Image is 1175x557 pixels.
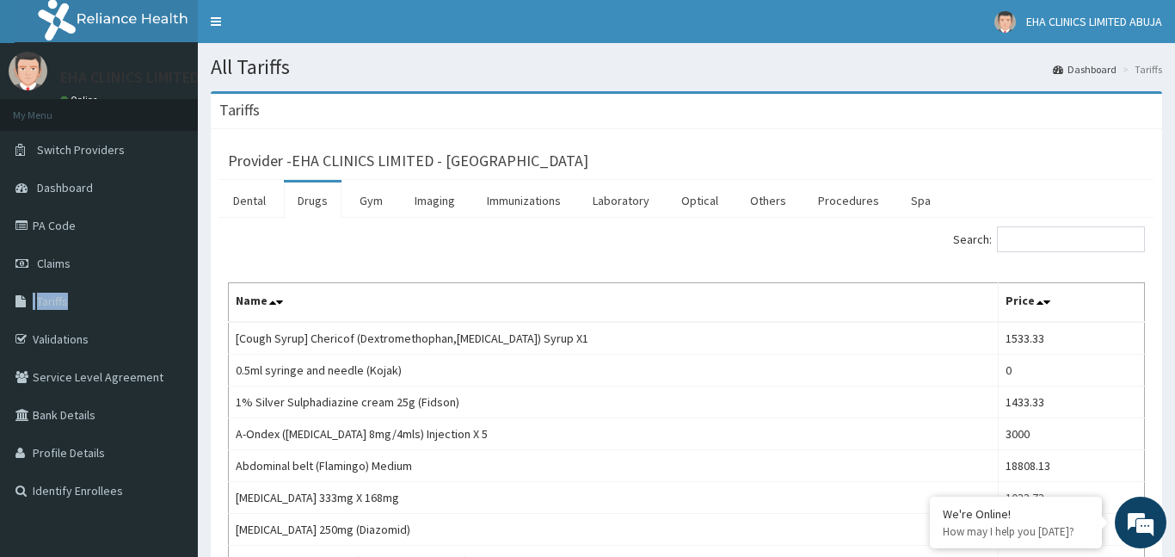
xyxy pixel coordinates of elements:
td: A-Ondex ([MEDICAL_DATA] 8mg/4mls) Injection X 5 [229,418,999,450]
th: Name [229,283,999,323]
span: Claims [37,256,71,271]
li: Tariffs [1118,62,1162,77]
td: 3000 [999,418,1145,450]
a: Spa [897,183,944,219]
a: Dashboard [1053,62,1117,77]
h3: Tariffs [219,102,260,118]
td: 1533.33 [999,322,1145,355]
span: Dashboard [37,180,93,195]
td: [MEDICAL_DATA] 250mg (Diazomid) [229,514,999,546]
td: [MEDICAL_DATA] 333mg X 168mg [229,482,999,514]
td: [Cough Syrup] Chericof (Dextromethophan,[MEDICAL_DATA]) Syrup X1 [229,322,999,355]
a: Imaging [401,183,469,219]
a: Laboratory [579,183,663,219]
td: 0 [999,355,1145,387]
a: Online [60,94,102,106]
a: Optical [667,183,732,219]
td: 18808.13 [999,450,1145,482]
h3: Provider - EHA CLINICS LIMITED - [GEOGRAPHIC_DATA] [228,153,588,169]
td: 1% Silver Sulphadiazine cream 25g (Fidson) [229,387,999,418]
span: EHA CLINICS LIMITED ABUJA [1026,14,1162,29]
td: Abdominal belt (Flamingo) Medium [229,450,999,482]
th: Price [999,283,1145,323]
p: How may I help you today? [943,524,1089,539]
td: 1433.33 [999,387,1145,418]
div: We're Online! [943,506,1089,522]
span: Switch Providers [37,142,125,158]
input: Search: [997,226,1145,252]
span: Tariffs [37,294,68,309]
a: Drugs [284,183,341,219]
a: Others [736,183,800,219]
a: Gym [346,183,397,219]
a: Immunizations [473,183,575,219]
label: Search: [953,226,1145,252]
img: User Image [9,52,47,90]
td: 0.5ml syringe and needle (Kojak) [229,355,999,387]
td: 1033.73 [999,482,1145,514]
p: EHA CLINICS LIMITED ABUJA [60,70,246,85]
h1: All Tariffs [211,56,1162,78]
img: User Image [994,11,1016,33]
a: Procedures [804,183,893,219]
a: Dental [219,183,280,219]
